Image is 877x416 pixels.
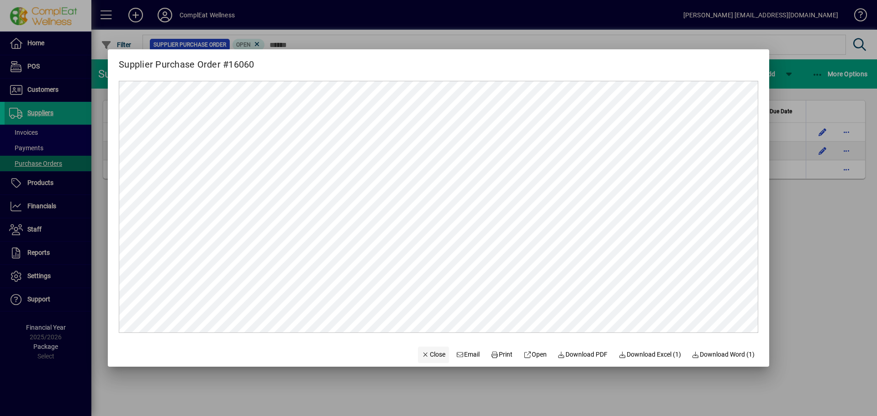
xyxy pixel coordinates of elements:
span: Download Word (1) [692,350,755,359]
h2: Supplier Purchase Order #16060 [108,49,265,72]
span: Close [422,350,445,359]
a: Download PDF [554,347,612,363]
button: Close [418,347,449,363]
button: Download Word (1) [688,347,759,363]
a: Open [520,347,550,363]
button: Email [453,347,484,363]
span: Email [456,350,480,359]
span: Download PDF [558,350,608,359]
button: Print [487,347,516,363]
button: Download Excel (1) [615,347,685,363]
span: Print [491,350,512,359]
span: Download Excel (1) [618,350,681,359]
span: Open [523,350,547,359]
